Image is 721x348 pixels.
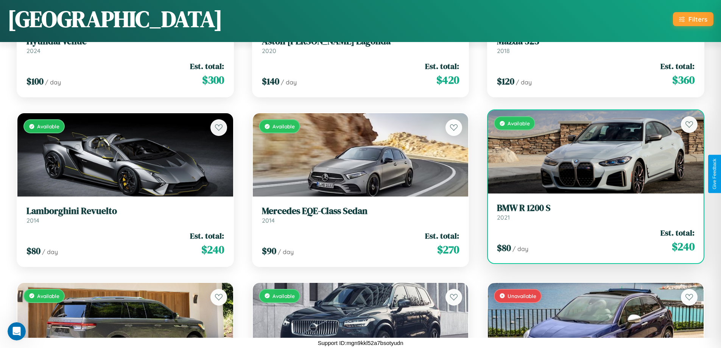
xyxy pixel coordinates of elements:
h3: Aston [PERSON_NAME] Lagonda [262,36,459,47]
span: Unavailable [508,293,536,299]
a: Mazda 3232018 [497,36,695,55]
a: Mercedes EQE-Class Sedan2014 [262,206,459,224]
a: Hyundai Venue2024 [26,36,224,55]
span: Est. total: [190,61,224,72]
span: $ 420 [436,72,459,87]
span: Est. total: [425,61,459,72]
span: Available [37,293,59,299]
span: $ 240 [201,242,224,257]
span: Est. total: [425,230,459,241]
span: Available [273,293,295,299]
p: Support ID: mgn9kkl52a7bsotyudn [318,338,403,348]
span: Est. total: [660,61,695,72]
span: $ 90 [262,245,276,257]
span: $ 100 [26,75,44,87]
span: $ 360 [672,72,695,87]
h1: [GEOGRAPHIC_DATA] [8,3,223,34]
span: / day [516,78,532,86]
div: Filters [688,15,707,23]
span: $ 80 [26,245,40,257]
span: / day [278,248,294,256]
iframe: Intercom live chat [8,322,26,340]
span: 2020 [262,47,276,55]
span: Available [37,123,59,130]
a: Aston [PERSON_NAME] Lagonda2020 [262,36,459,55]
span: Available [273,123,295,130]
h3: Mercedes EQE-Class Sedan [262,206,459,217]
a: Lamborghini Revuelto2014 [26,206,224,224]
span: 2014 [26,217,39,224]
div: Give Feedback [712,159,717,189]
span: $ 240 [672,239,695,254]
span: 2021 [497,214,510,221]
span: $ 80 [497,242,511,254]
span: $ 120 [497,75,514,87]
span: 2014 [262,217,275,224]
span: / day [512,245,528,253]
span: / day [45,78,61,86]
span: $ 300 [202,72,224,87]
span: 2024 [26,47,40,55]
span: Est. total: [660,227,695,238]
span: Available [508,120,530,126]
span: Est. total: [190,230,224,241]
a: BMW R 1200 S2021 [497,203,695,221]
h3: Lamborghini Revuelto [26,206,224,217]
span: / day [42,248,58,256]
span: / day [281,78,297,86]
span: $ 270 [437,242,459,257]
h3: BMW R 1200 S [497,203,695,214]
span: $ 140 [262,75,279,87]
button: Filters [673,12,713,26]
span: 2018 [497,47,510,55]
